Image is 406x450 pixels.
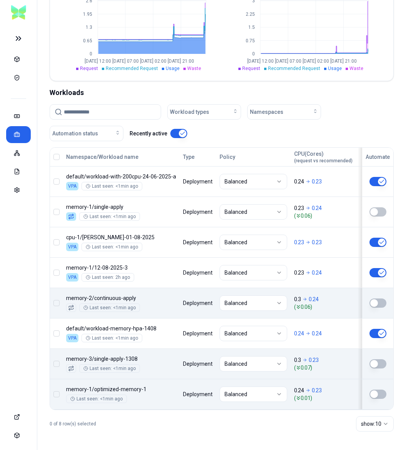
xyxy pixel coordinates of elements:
[312,387,322,394] p: 0.23
[83,213,136,220] div: Last seen: <1min ago
[220,153,287,161] div: Policy
[268,66,320,71] span: Recommended Request
[50,421,96,427] p: 0 of 8 row(s) selected
[66,273,78,282] div: VPA
[247,58,273,64] tspan: [DATE] 12:00
[86,244,138,250] div: Last seen: <1min ago
[83,38,92,43] tspan: 0.65
[140,58,166,64] tspan: [DATE] 02:00
[50,126,123,141] button: Automation status
[183,149,195,165] button: Type
[66,173,176,180] p: workload-with-200cpu-24-06-2025-a
[294,204,304,212] p: 0.23
[83,305,136,311] div: Last seen: <1min ago
[183,269,213,277] div: Deployment
[247,104,321,120] button: Namespaces
[66,264,176,272] p: 12-08-2025-3
[246,38,255,43] tspan: 0.75
[312,330,322,337] p: 0.24
[294,303,353,311] span: ( 0.06 )
[183,330,213,337] div: Deployment
[66,355,176,363] p: single-apply-1308
[312,204,322,212] p: 0.24
[86,183,138,189] div: Last seen: <1min ago
[80,66,98,71] span: Request
[252,51,255,57] tspan: 0
[167,104,241,120] button: Workload types
[294,330,304,337] p: 0.24
[330,58,357,64] tspan: [DATE] 21:00
[294,238,304,246] p: 0.23
[170,108,209,116] span: Workload types
[66,182,78,190] div: VPA
[66,243,78,251] div: VPA
[168,58,194,64] tspan: [DATE] 21:00
[183,390,213,398] div: Deployment
[312,178,322,185] p: 0.23
[294,269,304,277] p: 0.23
[52,130,98,137] span: Automation status
[86,274,130,280] div: Last seen: 2h ago
[66,294,176,302] p: continuous-apply
[294,178,304,185] p: 0.24
[242,66,260,71] span: Request
[246,12,255,17] tspan: 2.25
[66,325,176,332] p: workload-memory-hpa-1408
[66,149,138,165] button: Namespace/Workload name
[187,66,201,71] span: Waste
[302,58,329,64] tspan: [DATE] 02:00
[112,58,139,64] tspan: [DATE] 07:00
[366,153,390,161] div: Automate
[183,238,213,246] div: Deployment
[294,149,353,165] button: CPU(Cores)(request vs recommended)
[70,396,123,402] div: Last seen: <1min ago
[248,25,255,30] tspan: 1.5
[86,25,92,30] tspan: 1.3
[312,238,322,246] p: 0.23
[275,58,301,64] tspan: [DATE] 07:00
[294,387,304,394] p: 0.24
[130,131,167,136] label: Recently active
[66,233,176,241] p: raghav-01-08-2025
[66,334,78,342] div: VPA
[183,208,213,216] div: Deployment
[183,360,213,368] div: Deployment
[90,51,92,57] tspan: 0
[106,66,158,71] span: Recommended Request
[10,4,27,21] img: GlassWing
[250,108,283,116] span: Namespaces
[294,295,301,303] p: 0.3
[349,66,363,71] span: Waste
[294,150,353,164] div: CPU(Cores)
[166,66,180,71] span: Usage
[66,203,176,211] p: single-apply
[83,12,92,17] tspan: 1.95
[86,335,138,341] div: Last seen: <1min ago
[85,58,111,64] tspan: [DATE] 12:00
[294,394,353,402] span: ( 0.01 )
[309,295,319,303] p: 0.24
[183,299,213,307] div: Deployment
[294,158,353,164] span: (request vs recommended)
[312,269,322,277] p: 0.24
[294,212,353,220] span: ( 0.06 )
[50,87,394,98] div: Workloads
[83,365,136,372] div: Last seen: <1min ago
[294,364,353,372] span: ( 0.07 )
[309,356,319,364] p: 0.23
[328,66,342,71] span: Usage
[66,385,176,393] p: optimized-memory-1
[183,178,213,185] div: Deployment
[294,356,301,364] p: 0.3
